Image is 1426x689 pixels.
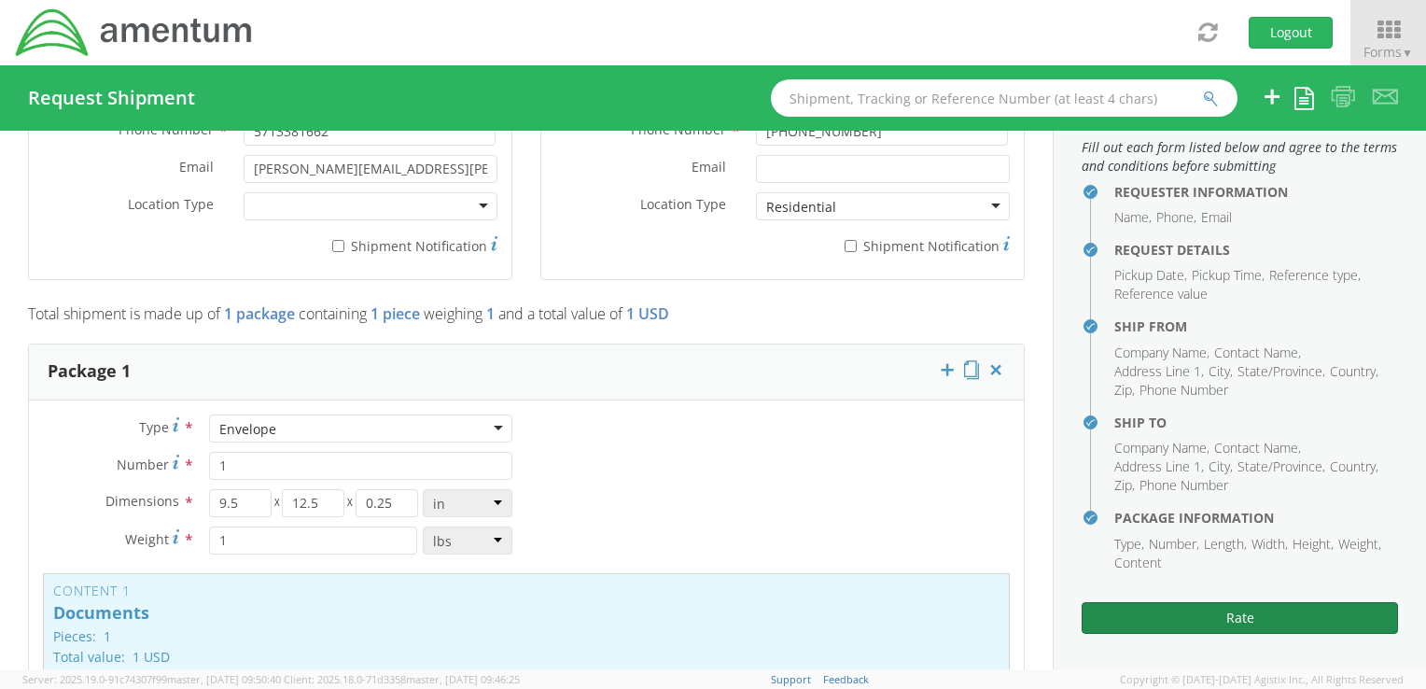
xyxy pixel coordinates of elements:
[1082,602,1398,634] button: Rate
[284,672,520,686] span: Client: 2025.18.0-71d3358
[1249,17,1333,49] button: Logout
[209,489,272,517] input: Length
[1114,266,1187,285] li: Pickup Date
[692,158,726,176] span: Email
[28,88,195,108] h4: Request Shipment
[119,120,214,138] span: Phone Number
[48,362,131,381] h3: Package 1
[1120,672,1404,687] span: Copyright © [DATE]-[DATE] Agistix Inc., All Rights Reserved
[486,303,495,324] span: 1
[1402,45,1413,61] span: ▼
[631,120,726,138] span: Phone Number
[105,492,179,510] span: Dimensions
[1209,362,1233,381] li: City
[626,303,669,324] span: 1 USD
[1204,535,1247,554] li: Length
[244,233,497,256] label: Shipment Notification
[1114,319,1398,333] h4: Ship From
[1251,535,1288,554] li: Width
[756,233,1010,256] label: Shipment Notification
[125,530,169,548] span: Weight
[1082,138,1398,176] span: Fill out each form listed below and agree to the terms and conditions before submitting
[1214,439,1301,457] li: Contact Name
[1237,457,1325,476] li: State/Province
[1363,43,1413,61] span: Forms
[167,672,281,686] span: master, [DATE] 09:50:40
[1114,381,1135,400] li: Zip
[332,240,344,252] input: Shipment Notification
[406,672,520,686] span: master, [DATE] 09:46:25
[1114,535,1144,554] li: Type
[53,629,1000,643] p: Pieces: 1
[1139,476,1228,495] li: Phone Number
[53,604,1000,623] p: Documents
[823,672,869,686] a: Feedback
[1237,362,1325,381] li: State/Province
[1156,208,1196,227] li: Phone
[22,672,281,686] span: Server: 2025.19.0-91c74307f99
[1214,344,1301,362] li: Contact Name
[1330,362,1378,381] li: Country
[1209,457,1233,476] li: City
[370,303,420,324] span: 1 piece
[1114,415,1398,429] h4: Ship To
[53,584,1000,598] h3: Content 1
[282,489,344,517] input: Width
[14,7,255,59] img: dyn-intl-logo-049831509241104b2a82.png
[771,79,1237,117] input: Shipment, Tracking or Reference Number (at least 4 chars)
[640,195,726,213] span: Location Type
[1114,439,1209,457] li: Company Name
[1293,535,1334,554] li: Height
[1201,208,1232,227] li: Email
[1114,285,1208,303] li: Reference value
[1114,476,1135,495] li: Zip
[53,650,1000,664] p: Total value: 1 USD
[1139,381,1228,400] li: Phone Number
[1192,266,1265,285] li: Pickup Time
[272,489,282,517] span: X
[28,303,1025,334] p: Total shipment is made up of containing weighing and a total value of
[771,672,811,686] a: Support
[1114,511,1398,525] h4: Package Information
[1114,362,1204,381] li: Address Line 1
[356,489,418,517] input: Height
[179,158,214,176] span: Email
[1114,208,1152,227] li: Name
[139,418,169,436] span: Type
[845,240,857,252] input: Shipment Notification
[1330,457,1378,476] li: Country
[1082,117,1398,134] h3: Shipment Checklist
[219,420,276,439] div: Envelope
[1114,344,1209,362] li: Company Name
[1114,457,1204,476] li: Address Line 1
[766,198,836,217] div: Residential
[117,456,169,473] span: Number
[1114,243,1398,257] h4: Request Details
[1338,535,1381,554] li: Weight
[344,489,355,517] span: X
[1114,185,1398,199] h4: Requester Information
[1269,266,1361,285] li: Reference type
[1149,535,1199,554] li: Number
[128,195,214,213] span: Location Type
[1114,554,1162,572] li: Content
[224,303,295,324] span: 1 package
